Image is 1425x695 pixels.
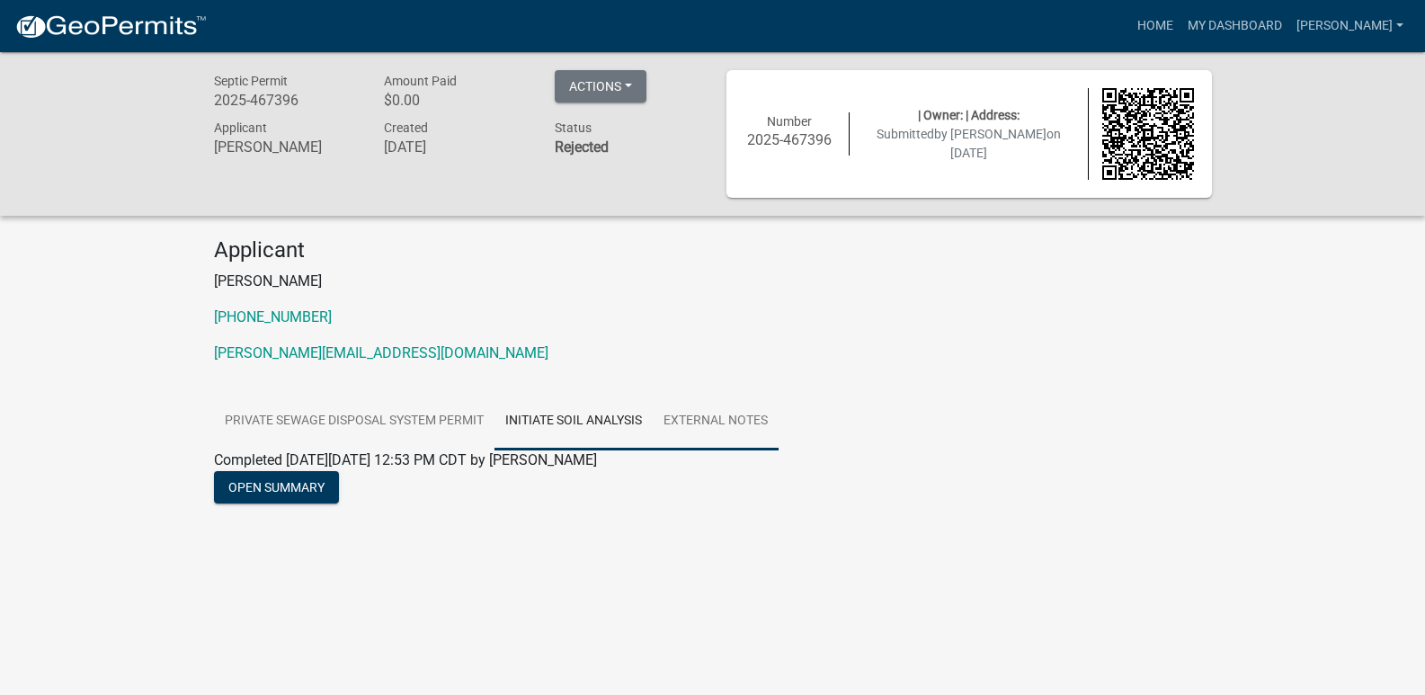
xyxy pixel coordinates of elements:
[214,308,332,325] a: [PHONE_NUMBER]
[214,471,339,503] button: Open Summary
[1289,9,1411,43] a: [PERSON_NAME]
[214,344,548,361] a: [PERSON_NAME][EMAIL_ADDRESS][DOMAIN_NAME]
[1130,9,1180,43] a: Home
[555,138,609,156] strong: Rejected
[214,393,494,450] a: Private Sewage Disposal System Permit
[384,74,457,88] span: Amount Paid
[494,393,653,450] a: Initiate Soil Analysis
[214,74,288,88] span: Septic Permit
[384,120,428,135] span: Created
[214,92,358,109] h6: 2025-467396
[214,138,358,156] h6: [PERSON_NAME]
[384,92,528,109] h6: $0.00
[1102,88,1194,180] img: QR code
[877,127,1061,160] span: Submitted on [DATE]
[767,114,812,129] span: Number
[555,70,646,102] button: Actions
[744,131,836,148] h6: 2025-467396
[934,127,1046,141] span: by [PERSON_NAME]
[214,120,267,135] span: Applicant
[1180,9,1289,43] a: My Dashboard
[214,451,597,468] span: Completed [DATE][DATE] 12:53 PM CDT by [PERSON_NAME]
[918,108,1020,122] span: | Owner: | Address:
[214,237,1212,263] h4: Applicant
[555,120,592,135] span: Status
[384,138,528,156] h6: [DATE]
[653,393,779,450] a: External Notes
[214,271,1212,292] p: [PERSON_NAME]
